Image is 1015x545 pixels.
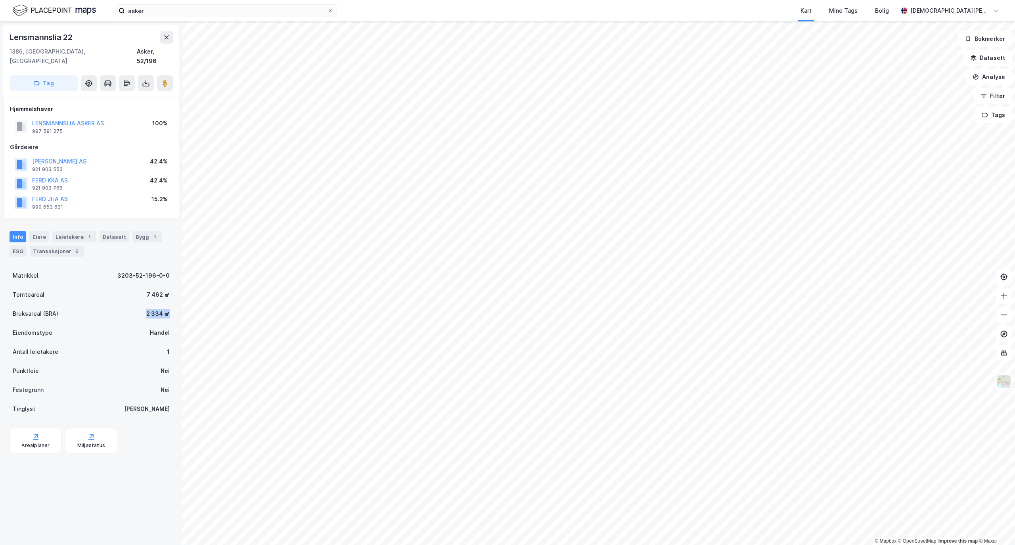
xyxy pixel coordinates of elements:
[73,247,81,255] div: 6
[32,166,63,173] div: 921 903 553
[13,347,58,357] div: Antall leietakere
[10,47,137,66] div: 1386, [GEOGRAPHIC_DATA], [GEOGRAPHIC_DATA]
[100,231,129,242] div: Datasett
[52,231,96,242] div: Leietakere
[996,374,1011,389] img: Z
[10,104,172,114] div: Hjemmelshaver
[974,88,1012,104] button: Filter
[21,442,50,449] div: Arealplaner
[124,404,170,414] div: [PERSON_NAME]
[898,538,936,544] a: OpenStreetMap
[975,107,1012,123] button: Tags
[13,385,44,395] div: Festegrunn
[975,507,1015,545] div: Kontrollprogram for chat
[966,69,1012,85] button: Analyse
[30,246,84,257] div: Transaksjoner
[152,119,168,128] div: 100%
[85,233,93,241] div: 1
[125,5,327,17] input: Søk på adresse, matrikkel, gårdeiere, leietakere eller personer
[938,538,978,544] a: Improve this map
[13,290,44,299] div: Tomteareal
[161,385,170,395] div: Nei
[32,185,63,191] div: 921 903 766
[10,231,26,242] div: Info
[77,442,105,449] div: Miljøstatus
[13,328,52,338] div: Eiendomstype
[963,50,1012,66] button: Datasett
[910,6,990,15] div: [DEMOGRAPHIC_DATA][PERSON_NAME]
[10,75,78,91] button: Tag
[117,271,170,280] div: 3203-52-196-0-0
[137,47,173,66] div: Asker, 52/196
[146,309,170,319] div: 2 334 ㎡
[13,309,58,319] div: Bruksareal (BRA)
[161,366,170,376] div: Nei
[147,290,170,299] div: 7 462 ㎡
[150,157,168,166] div: 42.4%
[13,366,39,376] div: Punktleie
[10,31,74,44] div: Lensmannslia 22
[150,328,170,338] div: Handel
[13,404,35,414] div: Tinglyst
[32,128,63,134] div: 997 591 275
[151,233,159,241] div: 1
[10,246,27,257] div: ESG
[975,507,1015,545] iframe: Chat Widget
[829,6,858,15] div: Mine Tags
[875,6,889,15] div: Bolig
[132,231,162,242] div: Bygg
[32,204,63,210] div: 990 653 631
[801,6,812,15] div: Kart
[167,347,170,357] div: 1
[875,538,896,544] a: Mapbox
[29,231,49,242] div: Eiere
[150,176,168,185] div: 42.4%
[13,271,38,280] div: Matrikkel
[151,194,168,204] div: 15.2%
[10,142,172,152] div: Gårdeiere
[13,4,96,17] img: logo.f888ab2527a4732fd821a326f86c7f29.svg
[958,31,1012,47] button: Bokmerker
